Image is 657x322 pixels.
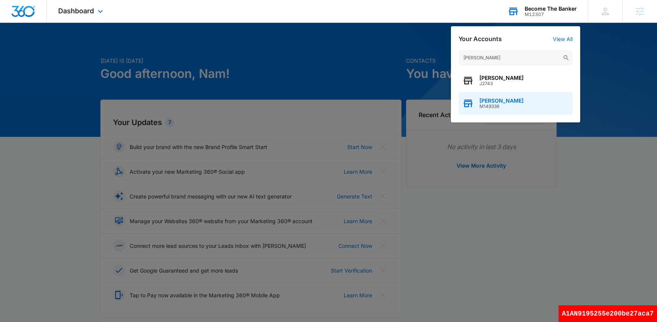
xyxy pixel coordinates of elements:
button: [PERSON_NAME]J2743 [459,69,573,92]
div: account name [525,6,577,12]
span: [PERSON_NAME] [479,75,524,81]
span: J2743 [479,81,524,86]
div: account id [525,12,577,17]
a: View All [553,36,573,42]
h2: Your Accounts [459,35,502,43]
input: Search Accounts [459,50,573,65]
span: [PERSON_NAME] [479,98,524,104]
span: Dashboard [58,7,94,15]
button: [PERSON_NAME]M149338 [459,92,573,115]
span: M149338 [479,104,524,109]
div: A1AN9195255e200be27aca7 [559,305,657,322]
